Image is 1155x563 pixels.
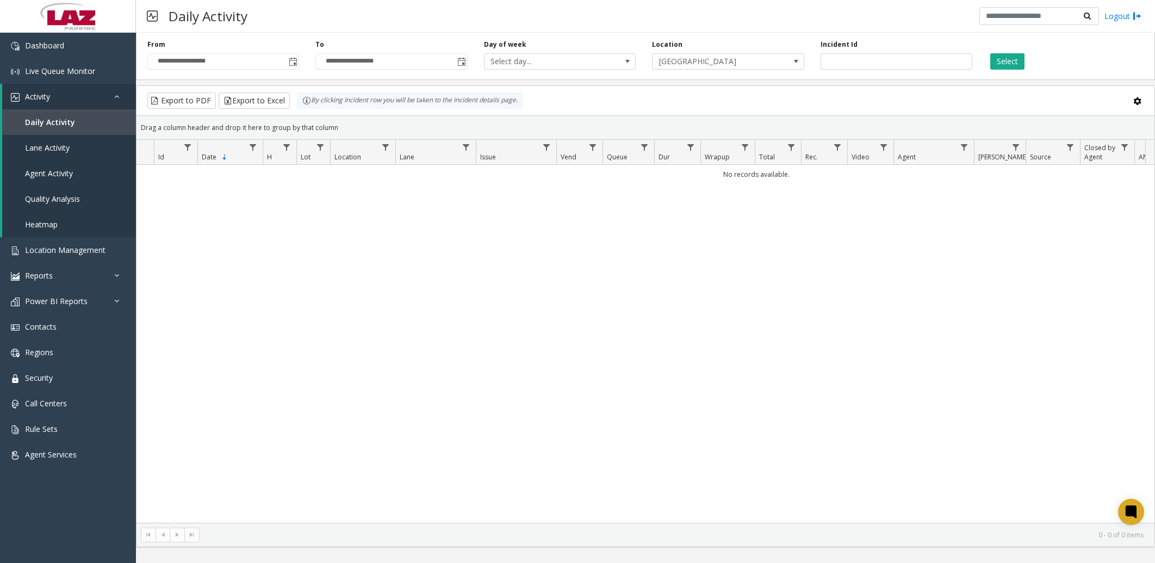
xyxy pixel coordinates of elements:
span: ANI [1139,152,1150,162]
span: Daily Activity [25,117,75,127]
img: infoIcon.svg [302,96,311,105]
span: Live Queue Monitor [25,66,95,76]
span: Queue [607,152,628,162]
img: 'icon' [11,67,20,76]
span: Vend [561,152,576,162]
img: 'icon' [11,323,20,332]
img: 'icon' [11,400,20,409]
span: Security [25,373,53,383]
img: 'icon' [11,349,20,357]
img: 'icon' [11,272,20,281]
img: 'icon' [11,374,20,383]
span: Agent Services [25,449,77,460]
span: Sortable [220,153,229,162]
span: Rec. [805,152,818,162]
div: By clicking Incident row you will be taken to the incident details page. [297,92,523,109]
span: Regions [25,347,53,357]
a: Rec. Filter Menu [830,140,845,154]
a: Agent Filter Menu [957,140,972,154]
span: Contacts [25,321,57,332]
span: Date [202,152,216,162]
img: 'icon' [11,451,20,460]
a: H Filter Menu [280,140,294,154]
img: 'icon' [11,425,20,434]
img: pageIcon [147,3,158,29]
span: Toggle popup [455,54,467,69]
span: Location [334,152,361,162]
span: Quality Analysis [25,194,80,204]
a: Logout [1104,10,1141,22]
span: Reports [25,270,53,281]
a: Lot Filter Menu [313,140,328,154]
a: Closed by Agent Filter Menu [1117,140,1132,154]
span: Issue [480,152,496,162]
span: Closed by Agent [1084,143,1115,162]
span: Activity [25,91,50,102]
span: Agent [898,152,916,162]
img: 'icon' [11,42,20,51]
span: Select day... [485,54,605,69]
span: H [267,152,272,162]
span: Total [759,152,775,162]
a: Total Filter Menu [784,140,799,154]
a: Source Filter Menu [1063,140,1078,154]
img: 'icon' [11,298,20,306]
span: Dur [659,152,670,162]
span: Toggle popup [287,54,299,69]
a: Dur Filter Menu [684,140,698,154]
span: Wrapup [705,152,730,162]
label: To [315,40,324,50]
a: Parker Filter Menu [1009,140,1023,154]
span: [PERSON_NAME] [978,152,1028,162]
div: Drag a column header and drop it here to group by that column [136,118,1154,137]
label: From [147,40,165,50]
a: Wrapup Filter Menu [738,140,753,154]
img: 'icon' [11,246,20,255]
span: Power BI Reports [25,296,88,306]
a: Lane Activity [2,135,136,160]
span: Lot [301,152,311,162]
label: Incident Id [821,40,858,50]
span: Id [158,152,164,162]
a: Vend Filter Menu [586,140,600,154]
a: Id Filter Menu [181,140,195,154]
span: Location Management [25,245,105,255]
label: Location [652,40,682,50]
span: Call Centers [25,398,67,409]
span: Lane [400,152,414,162]
button: Export to PDF [147,92,216,109]
button: Select [990,53,1024,70]
a: Lane Filter Menu [459,140,474,154]
a: Date Filter Menu [246,140,260,154]
a: Activity [2,84,136,109]
div: Data table [136,140,1154,522]
span: Agent Activity [25,168,73,178]
a: Heatmap [2,212,136,237]
span: [GEOGRAPHIC_DATA] [653,54,773,69]
span: Source [1030,152,1051,162]
a: Issue Filter Menu [539,140,554,154]
a: Daily Activity [2,109,136,135]
a: Agent Activity [2,160,136,186]
a: Queue Filter Menu [637,140,652,154]
label: Day of week [484,40,526,50]
span: Dashboard [25,40,64,51]
span: Rule Sets [25,424,58,434]
img: logout [1133,10,1141,22]
a: Location Filter Menu [378,140,393,154]
span: Heatmap [25,219,58,230]
a: Quality Analysis [2,186,136,212]
button: Export to Excel [219,92,290,109]
a: Video Filter Menu [877,140,891,154]
span: Video [852,152,870,162]
span: Lane Activity [25,143,70,153]
kendo-pager-info: 0 - 0 of 0 items [206,530,1144,540]
h3: Daily Activity [163,3,253,29]
img: 'icon' [11,93,20,102]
